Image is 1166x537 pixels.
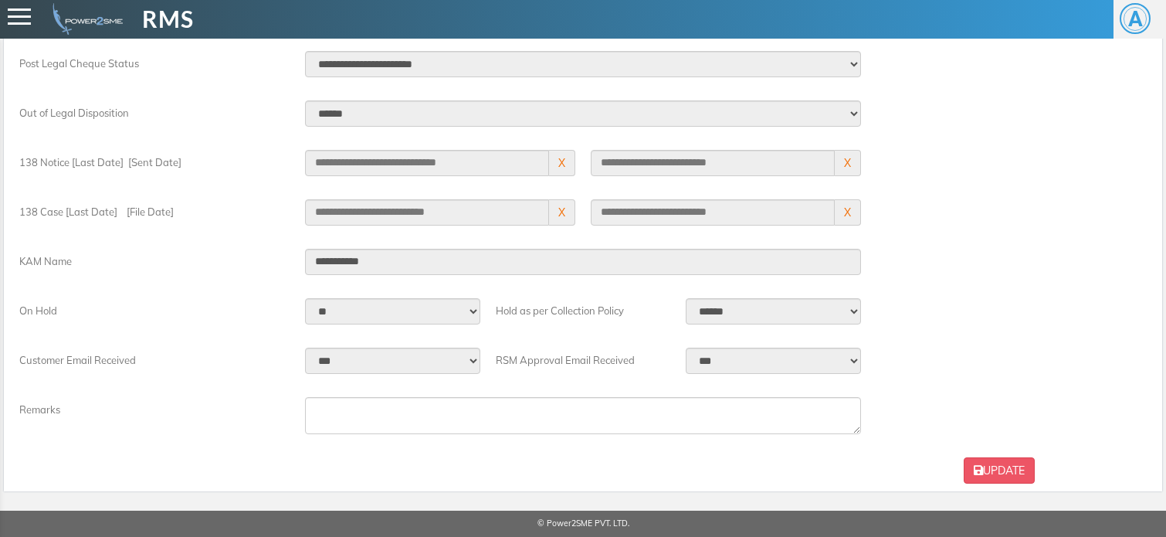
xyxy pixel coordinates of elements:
label: On Hold [12,298,297,318]
a: X [844,156,851,170]
button: UPDATE [964,457,1035,484]
a: X [558,206,565,219]
label: Post Legal Cheque Status [12,51,297,71]
label: 138 Case [Last Date] [File Date] [12,199,297,219]
label: Hold as per Collection Policy [488,298,679,318]
span: A [1120,3,1151,34]
label: 138 Notice [Last Date] [Sent Date] [12,150,297,170]
label: Out of Legal Disposition [12,100,297,121]
a: X [558,156,565,170]
span: RMS [142,2,194,36]
label: RSM Approval Email Received [488,348,679,368]
img: admin [46,3,123,35]
label: KAM Name [12,249,297,269]
a: X [844,206,851,219]
label: Remarks [12,397,297,417]
label: Customer Email Received [12,348,297,368]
